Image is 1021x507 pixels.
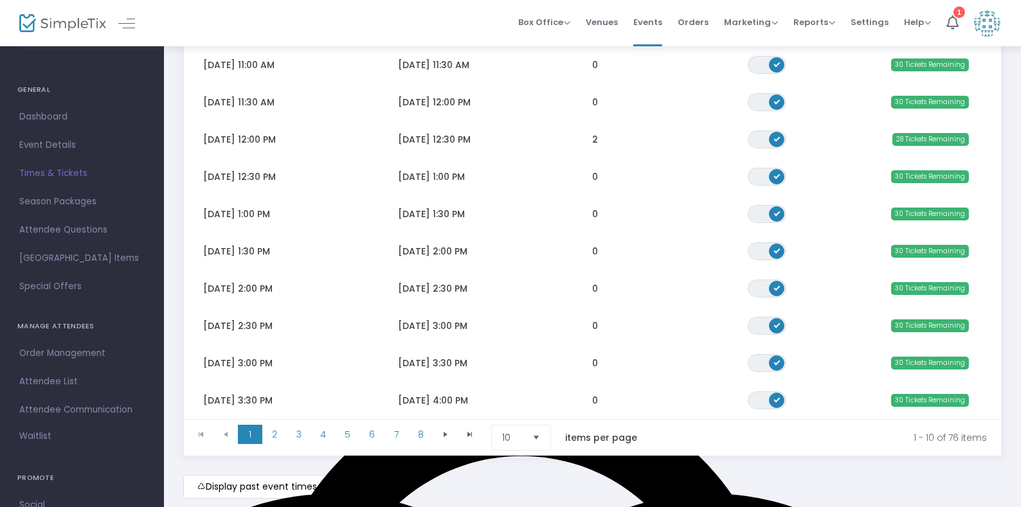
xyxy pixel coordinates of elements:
[774,284,781,290] span: ON
[891,170,969,183] span: 30 Tickets Remaining
[203,394,273,407] span: [DATE] 3:30 PM
[398,357,467,369] span: [DATE] 3:30 PM
[774,396,781,402] span: ON
[19,402,145,418] span: Attendee Communication
[724,16,778,28] span: Marketing
[19,373,145,390] span: Attendee List
[592,394,598,407] span: 0
[203,58,275,71] span: [DATE] 11:00 AM
[19,165,145,182] span: Times & Tickets
[678,6,709,39] span: Orders
[592,245,598,258] span: 0
[287,425,311,444] span: Page 3
[774,98,781,104] span: ON
[774,172,781,179] span: ON
[664,425,987,450] kendo-pager-info: 1 - 10 of 76 items
[793,16,835,28] span: Reports
[203,170,276,183] span: [DATE] 12:30 PM
[891,96,969,109] span: 30 Tickets Remaining
[203,133,276,146] span: [DATE] 12:00 PM
[203,208,270,220] span: [DATE] 1:00 PM
[774,359,781,365] span: ON
[19,193,145,210] span: Season Packages
[398,282,467,295] span: [DATE] 2:30 PM
[892,133,969,146] span: 28 Tickets Remaining
[458,425,482,444] span: Go to the last page
[17,314,147,339] h4: MANAGE ATTENDEES
[360,425,384,444] span: Page 6
[592,58,598,71] span: 0
[184,14,1001,419] div: Data table
[398,96,471,109] span: [DATE] 12:00 PM
[851,6,889,39] span: Settings
[518,16,570,28] span: Box Office
[774,209,781,216] span: ON
[953,6,965,18] div: 1
[891,394,969,407] span: 30 Tickets Remaining
[592,133,598,146] span: 2
[440,429,451,440] span: Go to the next page
[592,208,598,220] span: 0
[465,429,475,440] span: Go to the last page
[203,245,270,258] span: [DATE] 1:30 PM
[592,282,598,295] span: 0
[592,357,598,369] span: 0
[398,58,469,71] span: [DATE] 11:30 AM
[262,425,287,444] span: Page 2
[203,319,273,332] span: [DATE] 2:30 PM
[336,425,360,444] span: Page 5
[17,465,147,491] h4: PROMOTE
[238,425,262,444] span: Page 1
[203,357,273,369] span: [DATE] 3:00 PM
[19,278,145,295] span: Special Offers
[19,430,51,443] span: Waitlist
[774,60,781,67] span: ON
[565,431,637,444] label: items per page
[891,319,969,332] span: 30 Tickets Remaining
[891,245,969,258] span: 30 Tickets Remaining
[433,425,458,444] span: Go to the next page
[774,321,781,328] span: ON
[774,135,781,141] span: ON
[311,425,336,444] span: Page 4
[398,170,465,183] span: [DATE] 1:00 PM
[891,58,969,71] span: 30 Tickets Remaining
[398,133,471,146] span: [DATE] 12:30 PM
[774,247,781,253] span: ON
[398,208,465,220] span: [DATE] 1:30 PM
[203,282,273,295] span: [DATE] 2:00 PM
[592,170,598,183] span: 0
[527,425,545,450] button: Select
[19,109,145,125] span: Dashboard
[384,425,409,444] span: Page 7
[891,208,969,220] span: 30 Tickets Remaining
[592,96,598,109] span: 0
[19,222,145,238] span: Attendee Questions
[891,282,969,295] span: 30 Tickets Remaining
[17,77,147,103] h4: GENERAL
[398,319,467,332] span: [DATE] 3:00 PM
[592,319,598,332] span: 0
[19,345,145,362] span: Order Management
[398,394,468,407] span: [DATE] 4:00 PM
[891,357,969,369] span: 30 Tickets Remaining
[398,245,467,258] span: [DATE] 2:00 PM
[904,16,931,28] span: Help
[633,6,662,39] span: Events
[586,6,618,39] span: Venues
[19,137,145,154] span: Event Details
[203,96,275,109] span: [DATE] 11:30 AM
[502,431,522,444] span: 10
[19,250,145,267] span: [GEOGRAPHIC_DATA] Items
[409,425,433,444] span: Page 8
